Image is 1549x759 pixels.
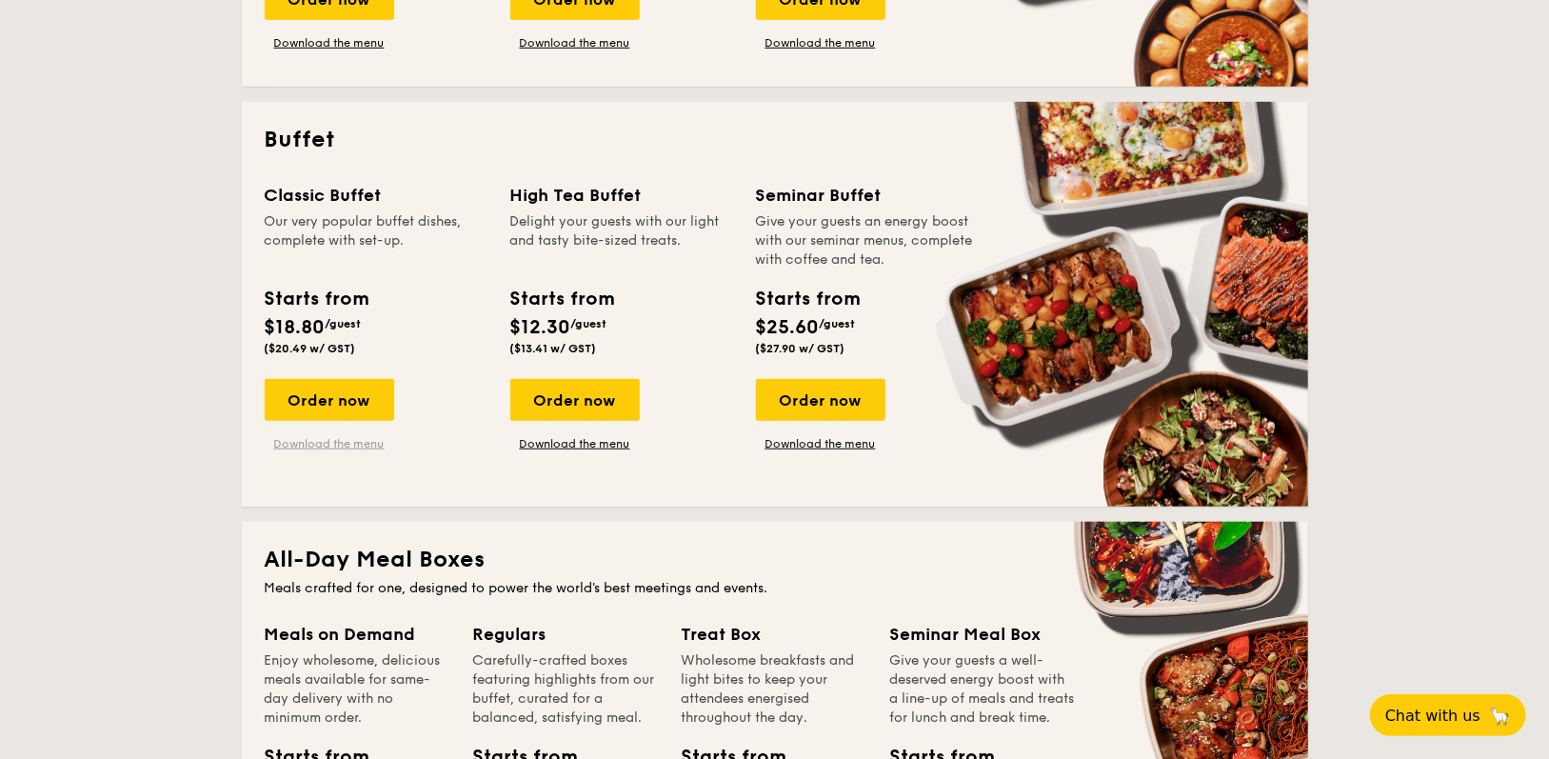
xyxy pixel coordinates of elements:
div: Carefully-crafted boxes featuring highlights from our buffet, curated for a balanced, satisfying ... [473,651,659,728]
a: Download the menu [510,436,640,451]
div: Order now [756,379,885,421]
a: Download the menu [265,35,394,50]
span: ($20.49 w/ GST) [265,342,356,355]
span: $18.80 [265,316,326,339]
div: Regulars [473,621,659,648]
div: Starts from [756,285,860,313]
span: $12.30 [510,316,571,339]
div: Order now [510,379,640,421]
a: Download the menu [756,35,885,50]
h2: Buffet [265,125,1285,155]
div: Meals on Demand [265,621,450,648]
button: Chat with us🦙 [1370,694,1526,736]
div: Seminar Meal Box [890,621,1076,648]
a: Download the menu [265,436,394,451]
span: ($27.90 w/ GST) [756,342,845,355]
div: Classic Buffet [265,182,487,209]
h2: All-Day Meal Boxes [265,545,1285,575]
div: Seminar Buffet [756,182,979,209]
div: Delight your guests with our light and tasty bite-sized treats. [510,212,733,270]
a: Download the menu [510,35,640,50]
span: $25.60 [756,316,820,339]
a: Download the menu [756,436,885,451]
div: Give your guests a well-deserved energy boost with a line-up of meals and treats for lunch and br... [890,651,1076,728]
div: High Tea Buffet [510,182,733,209]
div: Enjoy wholesome, delicious meals available for same-day delivery with no minimum order. [265,651,450,728]
div: Order now [265,379,394,421]
span: /guest [820,317,856,330]
span: /guest [326,317,362,330]
span: 🦙 [1488,705,1511,727]
span: Chat with us [1385,707,1480,725]
div: Wholesome breakfasts and light bites to keep your attendees energised throughout the day. [682,651,867,728]
div: Starts from [510,285,614,313]
span: /guest [571,317,607,330]
div: Our very popular buffet dishes, complete with set-up. [265,212,487,270]
div: Give your guests an energy boost with our seminar menus, complete with coffee and tea. [756,212,979,270]
div: Starts from [265,285,368,313]
div: Treat Box [682,621,867,648]
div: Meals crafted for one, designed to power the world's best meetings and events. [265,579,1285,598]
span: ($13.41 w/ GST) [510,342,597,355]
